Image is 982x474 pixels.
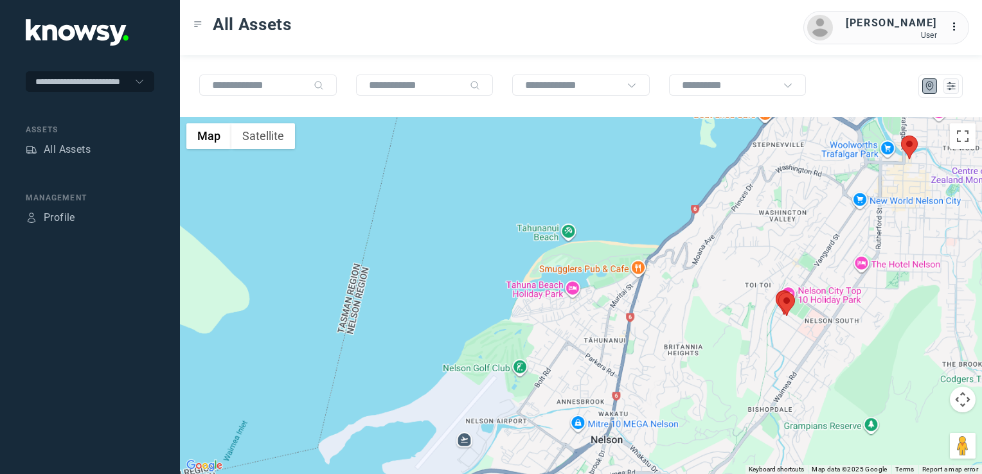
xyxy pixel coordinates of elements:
[749,465,804,474] button: Keyboard shortcuts
[950,123,976,149] button: Toggle fullscreen view
[26,142,91,157] a: AssetsAll Assets
[950,387,976,412] button: Map camera controls
[183,457,226,474] img: Google
[951,22,963,31] tspan: ...
[186,123,231,149] button: Show street map
[950,433,976,459] button: Drag Pegman onto the map to open Street View
[922,466,978,473] a: Report a map error
[213,13,292,36] span: All Assets
[193,20,202,29] div: Toggle Menu
[26,124,154,136] div: Assets
[945,80,957,92] div: List
[470,80,480,91] div: Search
[950,19,965,35] div: :
[846,31,937,40] div: User
[26,144,37,155] div: Assets
[44,210,75,225] div: Profile
[895,466,915,473] a: Terms (opens in new tab)
[924,80,936,92] div: Map
[846,15,937,31] div: [PERSON_NAME]
[183,457,226,474] a: Open this area in Google Maps (opens a new window)
[314,80,324,91] div: Search
[812,466,887,473] span: Map data ©2025 Google
[807,15,833,40] img: avatar.png
[950,19,965,37] div: :
[26,210,75,225] a: ProfileProfile
[44,142,91,157] div: All Assets
[26,212,37,224] div: Profile
[26,19,129,46] img: Application Logo
[231,123,295,149] button: Show satellite imagery
[26,192,154,204] div: Management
